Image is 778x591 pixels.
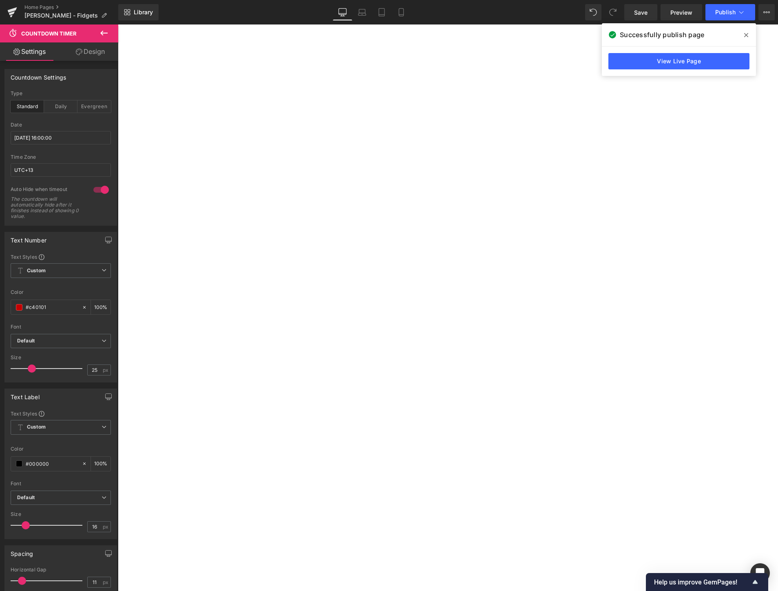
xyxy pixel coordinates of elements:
[654,578,750,586] span: Help us improve GemPages!
[103,580,110,585] span: px
[11,481,111,487] div: Font
[11,196,84,219] div: The countdown will automatically hide after it finishes instead of showing 0 value.
[11,186,85,195] div: Auto Hide when timeout
[103,524,110,529] span: px
[608,53,749,69] a: View Live Page
[585,4,601,20] button: Undo
[21,30,77,37] span: Countdown Timer
[26,459,78,468] input: Color
[11,289,111,295] div: Color
[27,424,46,431] b: Custom
[758,4,775,20] button: More
[11,389,40,400] div: Text Label
[91,300,111,314] div: %
[24,4,118,11] a: Home Pages
[670,8,692,17] span: Preview
[11,511,111,517] div: Size
[11,410,111,417] div: Text Styles
[11,355,111,360] div: Size
[26,303,78,312] input: Color
[715,9,736,16] span: Publish
[91,457,111,471] div: %
[11,100,44,113] div: Standard
[17,338,35,344] i: Default
[77,100,111,113] div: Evergreen
[118,4,159,20] a: New Library
[11,567,111,573] div: Horizontal Gap
[11,446,111,452] div: Color
[24,12,98,19] span: [PERSON_NAME] - Fidgets
[391,4,411,20] a: Mobile
[11,69,66,81] div: Countdown Settings
[11,546,33,557] div: Spacing
[11,122,111,128] div: Date
[620,30,704,40] span: Successfully publish page
[634,8,648,17] span: Save
[750,563,770,583] div: Open Intercom Messenger
[103,367,110,373] span: px
[605,4,621,20] button: Redo
[61,42,120,61] a: Design
[372,4,391,20] a: Tablet
[661,4,702,20] a: Preview
[11,232,46,244] div: Text Number
[134,9,153,16] span: Library
[11,324,111,330] div: Font
[705,4,755,20] button: Publish
[11,253,111,260] div: Text Styles
[44,100,77,113] div: Daily
[352,4,372,20] a: Laptop
[11,91,111,96] div: Type
[11,154,111,160] div: Time Zone
[17,494,35,501] i: Default
[27,267,46,274] b: Custom
[333,4,352,20] a: Desktop
[654,577,760,587] button: Show survey - Help us improve GemPages!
